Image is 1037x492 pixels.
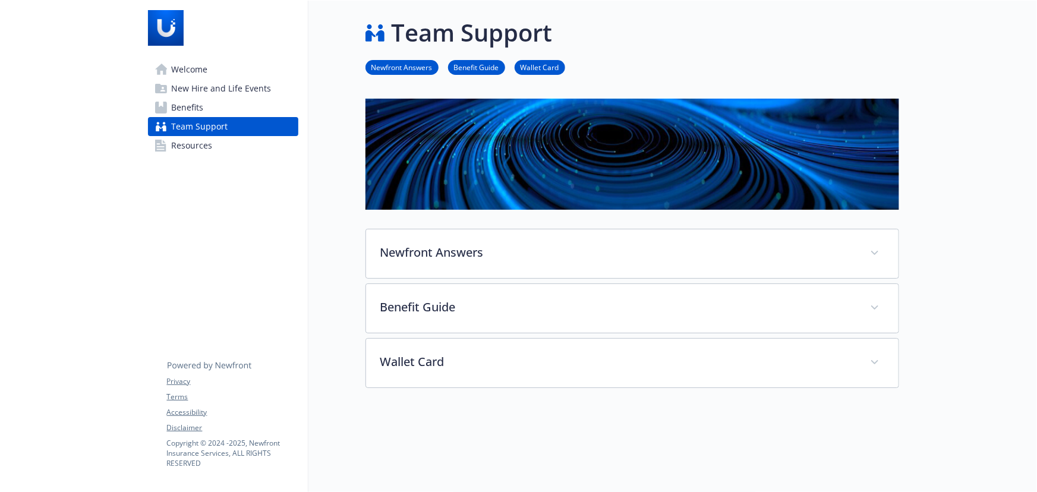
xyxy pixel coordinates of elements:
a: Disclaimer [167,422,298,433]
span: Welcome [172,60,208,79]
a: Resources [148,136,298,155]
p: Newfront Answers [380,244,856,261]
a: Accessibility [167,407,298,418]
a: Benefit Guide [448,61,505,72]
div: Newfront Answers [366,229,899,278]
a: Benefits [148,98,298,117]
a: Wallet Card [515,61,565,72]
div: Wallet Card [366,339,899,387]
span: Team Support [172,117,228,136]
span: New Hire and Life Events [172,79,272,98]
p: Wallet Card [380,353,856,371]
a: Newfront Answers [365,61,439,72]
div: Benefit Guide [366,284,899,333]
h1: Team Support [392,15,553,51]
span: Benefits [172,98,204,117]
p: Benefit Guide [380,298,856,316]
a: Privacy [167,376,298,387]
a: Team Support [148,117,298,136]
p: Copyright © 2024 - 2025 , Newfront Insurance Services, ALL RIGHTS RESERVED [167,438,298,468]
a: New Hire and Life Events [148,79,298,98]
img: team support page banner [365,99,899,210]
a: Terms [167,392,298,402]
a: Welcome [148,60,298,79]
span: Resources [172,136,213,155]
